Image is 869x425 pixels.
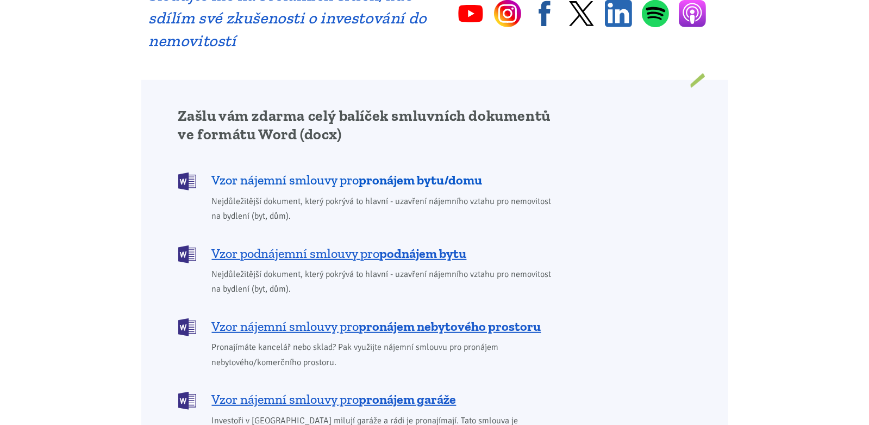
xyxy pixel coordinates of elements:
[212,267,559,297] span: Nejdůležitější dokument, který pokrývá to hlavní - uzavření nájemního vztahu pro nemovitost na by...
[178,392,196,410] img: DOCX (Word)
[212,245,467,262] span: Vzor podnájemní smlouvy pro
[178,173,196,190] img: DOCX (Word)
[178,171,559,189] a: Vzor nájemní smlouvy propronájem bytu/domu
[178,107,559,144] h2: Zašlu vám zdarma celý balíček smluvních dokumentů ve formátu Word (docx)
[178,318,196,336] img: DOCX (Word)
[212,340,559,369] span: Pronajímáte kancelář nebo sklad? Pak využijte nájemní smlouvu pro pronájem nebytového/komerčního ...
[212,391,457,408] span: Vzor nájemní smlouvy pro
[178,391,559,409] a: Vzor nájemní smlouvy propronájem garáže
[212,318,541,335] span: Vzor nájemní smlouvy pro
[178,245,196,263] img: DOCX (Word)
[359,318,541,334] b: pronájem nebytového prostoru
[212,194,559,224] span: Nejdůležitější dokument, který pokrývá to hlavní - uzavření nájemního vztahu pro nemovitost na by...
[178,244,559,262] a: Vzor podnájemní smlouvy propodnájem bytu
[380,245,467,261] b: podnájem bytu
[359,172,483,188] b: pronájem bytu/domu
[359,391,457,407] b: pronájem garáže
[212,171,483,189] span: Vzor nájemní smlouvy pro
[178,317,559,335] a: Vzor nájemní smlouvy propronájem nebytového prostoru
